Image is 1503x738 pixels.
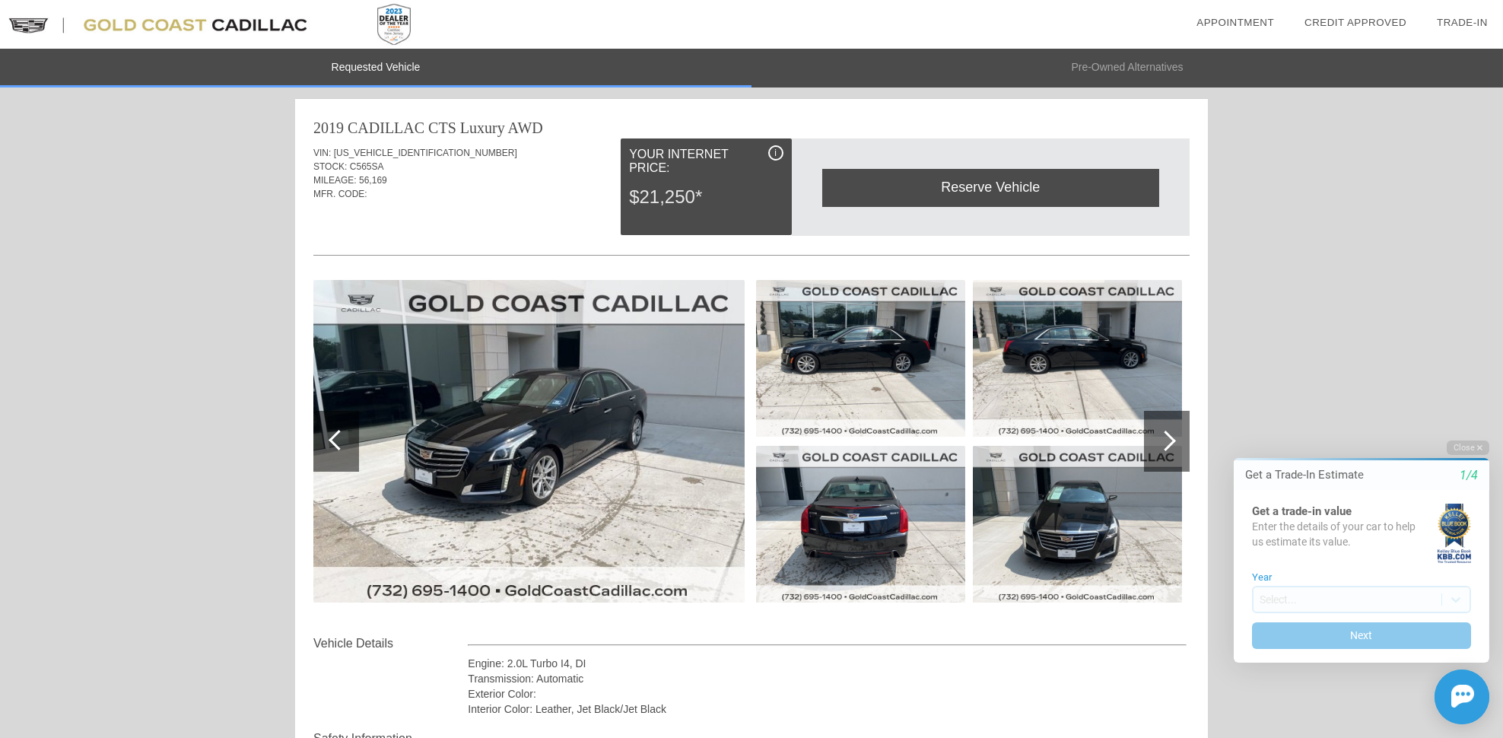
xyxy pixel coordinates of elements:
[751,49,1503,87] li: Pre-Owned Alternatives
[359,175,387,186] span: 56,169
[973,280,1182,437] img: 9310477bc3113104c97eaf84632b0c30x.jpg
[313,210,1190,234] div: Quoted on [DATE] 7:11:42 PM
[313,635,468,653] div: Vehicle Details
[774,148,777,158] span: i
[460,117,543,138] div: Luxury AWD
[313,117,456,138] div: 2019 CADILLAC CTS
[1202,427,1503,738] iframe: Chat Assistance
[629,145,783,177] div: Your Internet Price:
[313,175,357,186] span: MILEAGE:
[468,671,1187,686] div: Transmission: Automatic
[313,161,347,172] span: STOCK:
[1437,17,1488,28] a: Trade-In
[313,280,745,603] img: 36de8beaaf33c018ea84726274a77587x.jpg
[334,148,517,158] span: [US_VEHICLE_IDENTIFICATION_NUMBER]
[468,686,1187,701] div: Exterior Color:
[468,701,1187,717] div: Interior Color: Leather, Jet Black/Jet Black
[313,148,331,158] span: VIN:
[1304,17,1406,28] a: Credit Approved
[822,169,1159,206] div: Reserve Vehicle
[756,446,965,603] img: cc4c2435f3180570c378cc42d7492ffcx.jpg
[756,280,965,437] img: 12030ed9d824f1412706eb998b14c522x.jpg
[1196,17,1274,28] a: Appointment
[313,189,367,199] span: MFR. CODE:
[973,446,1182,603] img: ed8d4426f297f5c36bf853270f4a0bd7x.jpg
[629,177,783,217] div: $21,250*
[468,656,1187,671] div: Engine: 2.0L Turbo I4, DI
[350,161,384,172] span: C565SA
